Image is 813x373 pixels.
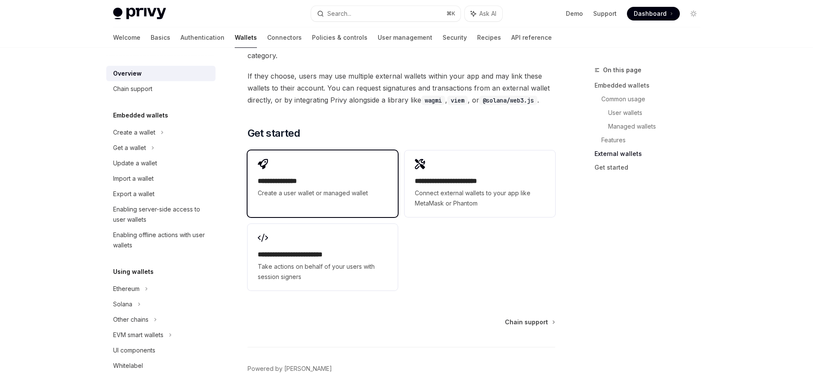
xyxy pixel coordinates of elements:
[113,143,146,153] div: Get a wallet
[594,79,707,92] a: Embedded wallets
[258,261,388,282] span: Take actions on behalf of your users with session signers
[113,127,155,138] div: Create a wallet
[113,8,166,20] img: light logo
[594,147,707,161] a: External wallets
[594,161,707,174] a: Get started
[601,92,707,106] a: Common usage
[608,106,707,120] a: User wallets
[113,284,140,294] div: Ethereum
[479,96,537,105] code: @solana/web3.js
[106,227,216,253] a: Enabling offline actions with user wallets
[421,96,445,105] code: wagmi
[235,27,257,48] a: Wallets
[113,345,155,355] div: UI components
[181,27,224,48] a: Authentication
[443,27,467,48] a: Security
[248,70,555,106] span: If they choose, users may use multiple external wallets within your app and may link these wallet...
[634,9,667,18] span: Dashboard
[113,158,157,168] div: Update a wallet
[446,10,455,17] span: ⌘ K
[113,204,210,225] div: Enabling server-side access to user wallets
[106,156,216,171] a: Update a wallet
[106,81,216,97] a: Chain support
[311,6,460,21] button: Search...⌘K
[601,133,707,147] a: Features
[505,318,554,326] a: Chain support
[113,230,210,250] div: Enabling offline actions with user wallets
[608,120,707,133] a: Managed wallets
[687,7,700,21] button: Toggle dark mode
[477,27,501,48] a: Recipes
[151,27,170,48] a: Basics
[106,66,216,81] a: Overview
[327,9,351,19] div: Search...
[113,314,149,325] div: Other chains
[627,7,680,21] a: Dashboard
[258,188,388,198] span: Create a user wallet or managed wallet
[113,110,168,120] h5: Embedded wallets
[113,189,154,199] div: Export a wallet
[113,267,154,277] h5: Using wallets
[603,65,641,75] span: On this page
[479,9,496,18] span: Ask AI
[113,84,152,94] div: Chain support
[465,6,502,21] button: Ask AI
[113,330,163,340] div: EVM smart wallets
[106,171,216,186] a: Import a wallet
[106,343,216,358] a: UI components
[248,364,332,373] a: Powered by [PERSON_NAME]
[415,188,545,209] span: Connect external wallets to your app like MetaMask or Phantom
[593,9,617,18] a: Support
[113,68,142,79] div: Overview
[106,202,216,227] a: Enabling server-side access to user wallets
[505,318,548,326] span: Chain support
[511,27,552,48] a: API reference
[113,361,143,371] div: Whitelabel
[113,173,154,184] div: Import a wallet
[267,27,302,48] a: Connectors
[566,9,583,18] a: Demo
[312,27,367,48] a: Policies & controls
[378,27,432,48] a: User management
[113,27,140,48] a: Welcome
[106,186,216,202] a: Export a wallet
[447,96,468,105] code: viem
[113,299,132,309] div: Solana
[248,126,300,140] span: Get started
